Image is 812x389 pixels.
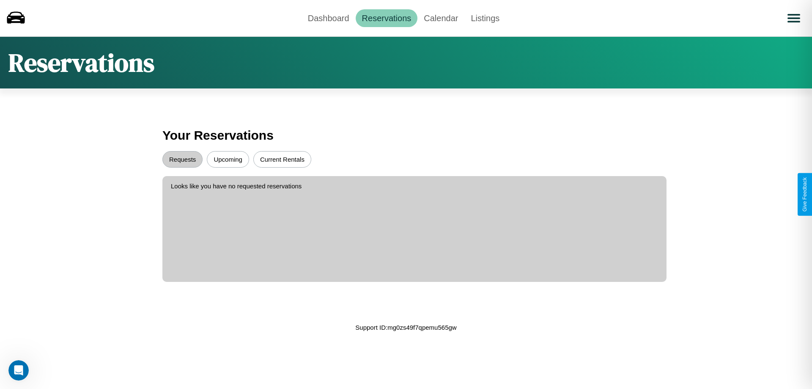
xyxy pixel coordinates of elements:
[171,180,658,192] p: Looks like you have no requested reservations
[162,151,203,168] button: Requests
[782,6,806,30] button: Open menu
[207,151,249,168] button: Upcoming
[464,9,506,27] a: Listings
[8,360,29,381] iframe: Intercom live chat
[253,151,311,168] button: Current Rentals
[356,9,418,27] a: Reservations
[8,45,154,80] h1: Reservations
[162,124,650,147] h3: Your Reservations
[417,9,464,27] a: Calendar
[802,177,808,212] div: Give Feedback
[302,9,356,27] a: Dashboard
[355,322,456,333] p: Support ID: mg0zs49f7qpemu565gw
